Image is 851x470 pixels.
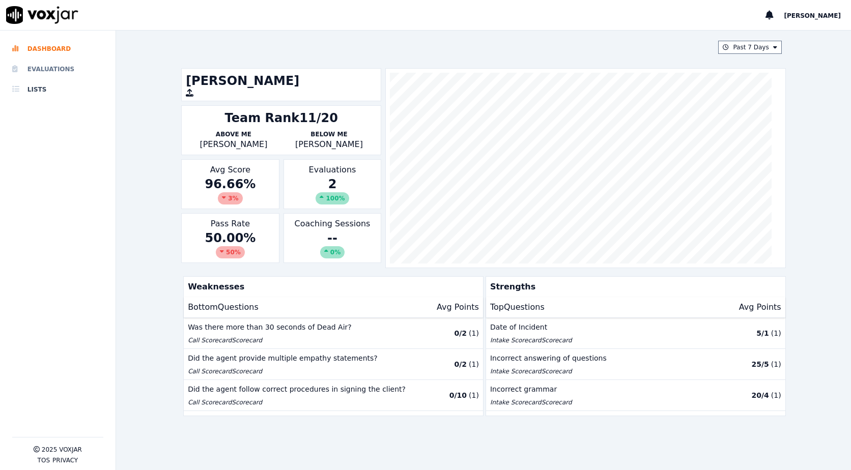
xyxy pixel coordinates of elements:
[486,349,785,380] button: Incorrect answering of questions Intake ScorecardScorecard 25/5 (1)
[186,176,275,204] div: 96.66 %
[490,336,708,344] p: Intake Scorecard Scorecard
[188,336,406,344] p: Call Scorecard Scorecard
[283,213,382,263] div: Coaching Sessions
[184,277,479,297] p: Weaknesses
[718,41,781,54] button: Past 7 Days
[218,192,242,204] div: 3 %
[186,230,275,258] div: 50.00 %
[490,367,708,375] p: Intake Scorecard Scorecard
[42,446,82,454] p: 2025 Voxjar
[771,359,781,369] p: ( 1 )
[486,411,785,442] button: Must leave email blank if they do not have one Intake ScorecardScorecard 10/2 (1)
[316,192,349,204] div: 100 %
[52,456,78,464] button: Privacy
[751,390,769,400] p: 20 / 4
[771,390,781,400] p: ( 1 )
[288,176,377,204] div: 2
[188,398,406,406] p: Call Scorecard Scorecard
[490,415,708,425] p: Must leave email blank if they do not have one
[181,213,279,263] div: Pass Rate
[454,359,467,369] p: 0 / 2
[181,159,279,209] div: Avg Score
[320,246,345,258] div: 0%
[756,328,769,338] p: 5 / 1
[188,384,406,394] p: Did the agent follow correct procedures in signing the client?
[490,322,708,332] p: Date of Incident
[486,277,781,297] p: Strengths
[188,322,406,332] p: Was there more than 30 seconds of Dead Air?
[437,301,479,313] p: Avg Points
[784,12,841,19] span: [PERSON_NAME]
[751,359,769,369] p: 25 / 5
[469,328,479,338] p: ( 1 )
[188,353,406,363] p: Did the agent provide multiple empathy statements?
[12,59,103,79] a: Evaluations
[469,359,479,369] p: ( 1 )
[490,301,545,313] p: Top Questions
[12,79,103,100] a: Lists
[184,411,483,452] button: Did the agent maintain a professional demeanor (no distracting habits, no rudeness or abusive beh...
[188,415,406,435] p: Did the agent maintain a professional demeanor (no distracting habits, no rudeness or abusive beh...
[490,384,708,394] p: Incorrect grammar
[38,456,50,464] button: TOS
[784,9,851,21] button: [PERSON_NAME]
[288,230,377,258] div: --
[188,301,259,313] p: Bottom Questions
[490,353,708,363] p: Incorrect answering of questions
[449,390,467,400] p: 0 / 10
[186,138,281,151] p: [PERSON_NAME]
[216,246,245,258] div: 50 %
[184,318,483,349] button: Was there more than 30 seconds of Dead Air? Call ScorecardScorecard 0/2 (1)
[281,138,377,151] p: [PERSON_NAME]
[281,130,377,138] p: Below Me
[186,73,377,89] h1: [PERSON_NAME]
[486,380,785,411] button: Incorrect grammar Intake ScorecardScorecard 20/4 (1)
[469,390,479,400] p: ( 1 )
[739,301,781,313] p: Avg Points
[225,110,338,126] div: Team Rank 11/20
[283,159,382,209] div: Evaluations
[490,398,708,406] p: Intake Scorecard Scorecard
[771,328,781,338] p: ( 1 )
[186,130,281,138] p: Above Me
[6,6,78,24] img: voxjar logo
[184,380,483,411] button: Did the agent follow correct procedures in signing the client? Call ScorecardScorecard 0/10 (1)
[188,367,406,375] p: Call Scorecard Scorecard
[184,349,483,380] button: Did the agent provide multiple empathy statements? Call ScorecardScorecard 0/2 (1)
[454,328,467,338] p: 0 / 2
[486,318,785,349] button: Date of Incident Intake ScorecardScorecard 5/1 (1)
[12,39,103,59] a: Dashboard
